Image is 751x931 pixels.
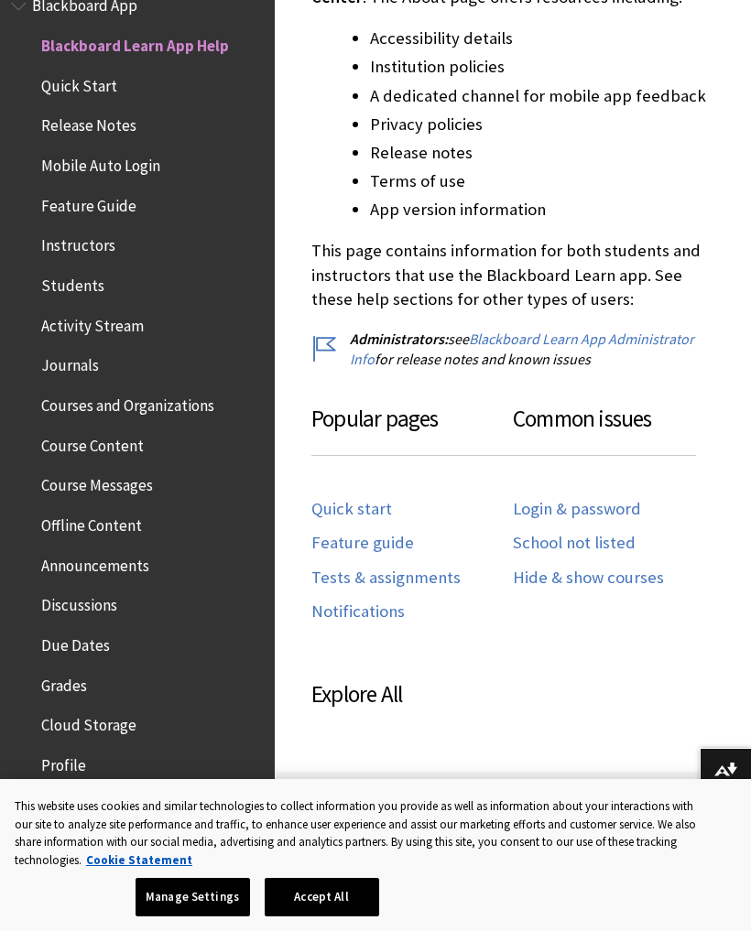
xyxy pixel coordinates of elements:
span: Courses and Organizations [41,390,214,415]
span: Students [41,270,104,295]
span: Instructors [41,231,115,255]
a: More information about your privacy, opens in a new tab [86,852,192,868]
a: School not listed [513,533,636,554]
h3: Explore All [311,677,714,712]
li: App version information [370,197,714,222]
li: Accessibility details [370,26,714,51]
span: Profile [41,750,86,774]
h3: Popular pages [311,402,513,456]
span: Blackboard Learn App Help [41,30,229,55]
h3: Common issues [513,402,696,456]
li: Institution policies [370,54,714,80]
span: Feature Guide [41,190,136,215]
a: Hide & show courses [513,568,664,589]
span: Grades [41,670,87,695]
span: Journals [41,351,99,375]
li: A dedicated channel for mobile app feedback [370,83,714,109]
a: Blackboard Learn App Administrator Info [350,330,694,369]
a: Quick start [311,499,392,520]
p: see for release notes and known issues [311,329,714,370]
span: Administrators: [350,330,448,348]
li: Privacy policies [370,112,714,137]
span: Mobile Auto Login [41,150,160,175]
a: Notifications [311,601,405,622]
span: Course Content [41,430,144,455]
div: This website uses cookies and similar technologies to collect information you provide as well as ... [15,797,699,869]
span: Due Dates [41,630,110,655]
span: Activity Stream [41,310,144,335]
span: Cloud Storage [41,709,136,734]
button: Manage Settings [136,878,250,916]
span: Discussions [41,590,117,614]
span: Offline Content [41,510,142,535]
a: Login & password [513,499,641,520]
button: Accept All [265,878,379,916]
a: Feature guide [311,533,414,554]
li: Terms of use [370,168,714,194]
a: Tests & assignments [311,568,461,589]
p: This page contains information for both students and instructors that use the Blackboard Learn ap... [311,239,714,311]
span: Release Notes [41,111,136,135]
span: Course Messages [41,471,153,495]
li: Release notes [370,140,714,166]
span: Announcements [41,550,149,575]
span: Quick Start [41,70,117,95]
